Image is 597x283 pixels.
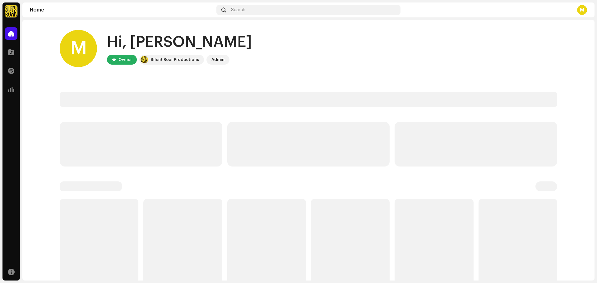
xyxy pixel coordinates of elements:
[107,32,252,52] div: Hi, [PERSON_NAME]
[211,56,224,63] div: Admin
[150,56,199,63] div: Silent Roar Productions
[141,56,148,63] img: fcfd72e7-8859-4002-b0df-9a7058150634
[118,56,132,63] div: Owner
[30,7,214,12] div: Home
[231,7,245,12] span: Search
[60,30,97,67] div: M
[5,5,17,17] img: fcfd72e7-8859-4002-b0df-9a7058150634
[577,5,587,15] div: M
